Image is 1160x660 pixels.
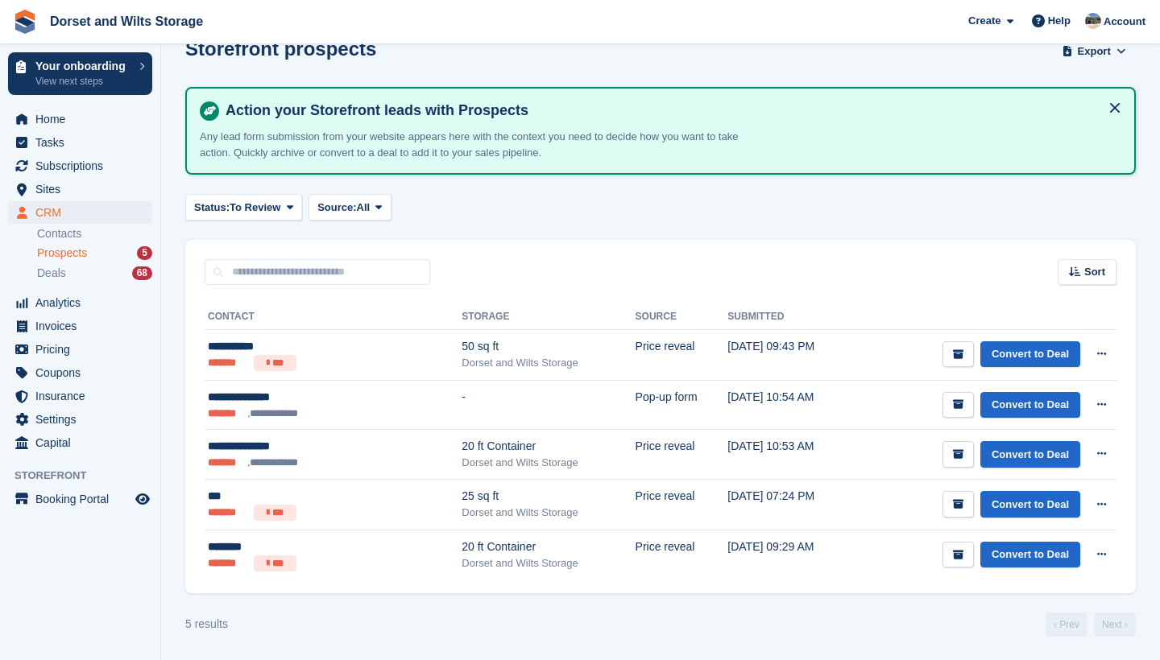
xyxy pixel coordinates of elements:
[1042,613,1139,637] nav: Page
[980,441,1080,468] a: Convert to Deal
[727,380,857,430] td: [DATE] 10:54 AM
[185,616,228,633] div: 5 results
[35,361,132,384] span: Coupons
[980,341,1080,368] a: Convert to Deal
[14,468,160,484] span: Storefront
[194,200,230,216] span: Status:
[636,480,728,530] td: Price reveal
[1094,613,1136,637] a: Next
[37,245,152,262] a: Prospects 5
[462,438,635,455] div: 20 ft Container
[8,108,152,130] a: menu
[35,488,132,510] span: Booking Portal
[35,408,132,431] span: Settings
[636,380,728,430] td: Pop-up form
[185,194,302,221] button: Status: To Review
[35,291,132,314] span: Analytics
[1084,264,1105,280] span: Sort
[462,380,635,430] td: -
[8,178,152,200] a: menu
[462,455,635,471] div: Dorset and Wilts Storage
[727,480,857,530] td: [DATE] 07:24 PM
[8,385,152,407] a: menu
[8,201,152,224] a: menu
[980,491,1080,518] a: Convert to Deal
[1058,38,1129,64] button: Export
[205,304,462,330] th: Contact
[727,330,857,381] td: [DATE] 09:43 PM
[980,392,1080,419] a: Convert to Deal
[980,542,1080,568] a: Convert to Deal
[636,330,728,381] td: Price reveal
[35,201,132,224] span: CRM
[462,538,635,555] div: 20 ft Container
[8,488,152,510] a: menu
[462,505,635,521] div: Dorset and Wilts Storage
[727,304,857,330] th: Submitted
[8,408,152,431] a: menu
[35,155,132,177] span: Subscriptions
[462,355,635,371] div: Dorset and Wilts Storage
[462,304,635,330] th: Storage
[968,13,1000,29] span: Create
[8,131,152,154] a: menu
[137,246,152,260] div: 5
[219,101,1121,120] h4: Action your Storefront leads with Prospects
[37,226,152,241] a: Contacts
[35,315,132,337] span: Invoices
[8,361,152,384] a: menu
[727,530,857,580] td: [DATE] 09:29 AM
[35,131,132,154] span: Tasks
[1046,613,1087,637] a: Previous
[185,38,376,60] h1: Storefront prospects
[1048,13,1071,29] span: Help
[35,431,132,454] span: Capital
[35,385,132,407] span: Insurance
[462,488,635,505] div: 25 sq ft
[35,108,132,130] span: Home
[200,129,764,160] p: Any lead form submission from your website appears here with the context you need to decide how y...
[636,530,728,580] td: Price reveal
[8,315,152,337] a: menu
[133,489,152,509] a: Preview store
[636,304,728,330] th: Source
[13,10,37,34] img: stora-icon-8386f47178a22dfd0bd8f6a31ec36ba5ce8667c1dd55bd0f319d3a0aa187defe.svg
[37,265,152,282] a: Deals 68
[35,338,132,361] span: Pricing
[636,430,728,480] td: Price reveal
[43,8,209,35] a: Dorset and Wilts Storage
[8,291,152,314] a: menu
[230,200,280,216] span: To Review
[8,52,152,95] a: Your onboarding View next steps
[35,60,131,72] p: Your onboarding
[132,266,152,280] div: 68
[8,431,152,454] a: menu
[462,338,635,355] div: 50 sq ft
[35,74,131,89] p: View next steps
[37,245,87,261] span: Prospects
[462,555,635,571] div: Dorset and Wilts Storage
[37,266,66,281] span: Deals
[727,430,857,480] td: [DATE] 10:53 AM
[1085,13,1101,29] img: Ben Chick
[1104,14,1145,30] span: Account
[309,194,391,221] button: Source: All
[35,178,132,200] span: Sites
[1078,43,1111,60] span: Export
[357,200,371,216] span: All
[317,200,356,216] span: Source:
[8,155,152,177] a: menu
[8,338,152,361] a: menu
